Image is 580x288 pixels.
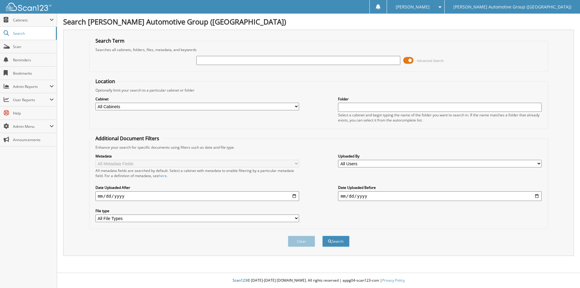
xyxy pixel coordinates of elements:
legend: Location [92,78,118,85]
button: Clear [288,236,315,247]
legend: Additional Document Filters [92,135,162,142]
a: Privacy Policy [382,278,405,283]
span: Announcements [13,137,54,142]
span: Admin Menu [13,124,50,129]
span: Advanced Search [417,58,444,63]
label: Uploaded By [338,154,542,159]
div: Optionally limit your search to a particular cabinet or folder [92,88,545,93]
span: Admin Reports [13,84,50,89]
label: Date Uploaded Before [338,185,542,190]
span: Scan123 [233,278,247,283]
span: User Reports [13,97,50,102]
div: Enhance your search for specific documents using filters such as date and file type. [92,145,545,150]
span: Help [13,111,54,116]
div: Searches all cabinets, folders, files, metadata, and keywords [92,47,545,52]
label: File type [95,208,299,213]
span: Bookmarks [13,71,54,76]
div: © [DATE]-[DATE] [DOMAIN_NAME]. All rights reserved | appg04-scan123-com | [57,273,580,288]
span: Search [13,31,53,36]
div: Select a cabinet and begin typing the name of the folder you want to search in. If the name match... [338,112,542,123]
span: [PERSON_NAME] Automotive Group ([GEOGRAPHIC_DATA]) [453,5,571,9]
span: Reminders [13,57,54,63]
label: Folder [338,96,542,102]
input: start [95,191,299,201]
div: All metadata fields are searched by default. Select a cabinet with metadata to enable filtering b... [95,168,299,178]
span: Scan [13,44,54,49]
img: scan123-logo-white.svg [6,3,51,11]
span: [PERSON_NAME] [396,5,430,9]
label: Cabinet [95,96,299,102]
label: Metadata [95,154,299,159]
h1: Search [PERSON_NAME] Automotive Group ([GEOGRAPHIC_DATA]) [63,17,574,27]
label: Date Uploaded After [95,185,299,190]
button: Search [322,236,350,247]
legend: Search Term [92,37,127,44]
a: here [159,173,167,178]
span: Cabinets [13,18,50,23]
input: end [338,191,542,201]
